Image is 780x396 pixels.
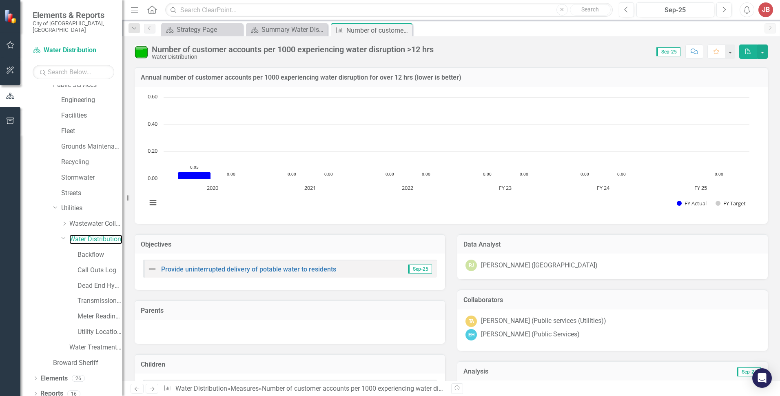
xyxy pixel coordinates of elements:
[33,10,114,20] span: Elements & Reports
[639,5,711,15] div: Sep-25
[465,329,477,340] div: EH
[178,172,211,179] path: 2020, 0.04926594. FY Actual.
[135,45,148,58] img: Meets or exceeds target
[463,241,762,248] h3: Data Analyst
[141,241,439,248] h3: Objectives
[33,46,114,55] a: Water Distribution
[463,368,613,375] h3: Analysis
[78,266,122,275] a: Call Outs Log
[147,197,159,209] button: View chart menu, Chart
[758,2,773,17] button: JB
[148,174,157,182] text: 0.00
[141,74,762,81] h3: Annual number of customer accounts per 1000 experiencing water disruption for over 12 hrs (lower ...
[69,219,122,229] a: Wastewater Collection
[465,260,477,271] div: PJ
[227,171,235,177] text: 0.00
[230,385,259,392] a: Measures
[4,9,18,23] img: ClearPoint Strategy
[61,189,122,198] a: Streets
[143,93,753,216] svg: Interactive chart
[636,2,714,17] button: Sep-25
[69,235,122,244] a: Water Distribution
[40,374,68,383] a: Elements
[148,120,157,127] text: 0.40
[165,3,613,17] input: Search ClearPoint...
[163,24,241,35] a: Strategy Page
[33,65,114,79] input: Search Below...
[262,385,485,392] div: Number of customer accounts per 1000 experiencing water disruption >12 hrs
[61,173,122,182] a: Stormwater
[386,171,394,177] text: 0.00
[147,264,157,274] img: Not Defined
[78,327,122,337] a: Utility Location Requests
[53,358,122,368] a: Broward Sheriff
[304,184,316,191] text: 2021
[78,296,122,306] a: Transmission and Distribution
[463,296,762,304] h3: Collaborators
[61,127,122,136] a: Fleet
[141,307,439,314] h3: Parents
[737,367,761,376] span: Sep-25
[408,265,432,274] span: Sep-25
[152,54,434,60] div: Water Distribution
[716,200,746,207] button: Show FY Target
[207,184,218,191] text: 2020
[61,142,122,151] a: Grounds Maintenance
[152,45,434,54] div: Number of customer accounts per 1000 experiencing water disruption >12 hrs
[715,171,723,177] text: 0.00
[324,171,333,177] text: 0.00
[78,250,122,260] a: Backflow
[148,93,157,100] text: 0.60
[190,164,199,170] text: 0.05
[248,24,326,35] a: Summary Water Distribution - Program Description (6030)
[346,25,410,36] div: Number of customer accounts per 1000 experiencing water disruption >12 hrs
[61,204,122,213] a: Utilities
[61,96,122,105] a: Engineering
[78,312,122,321] a: Meter Reading ([PERSON_NAME])
[677,200,707,207] button: Show FY Actual
[581,6,599,13] span: Search
[481,316,606,326] div: [PERSON_NAME] (Public services (Utilities))
[570,4,611,16] button: Search
[141,361,439,368] h3: Children
[175,385,227,392] a: Water Distribution
[520,171,528,177] text: 0.00
[481,330,580,339] div: [PERSON_NAME] (Public Services)
[33,20,114,33] small: City of [GEOGRAPHIC_DATA], [GEOGRAPHIC_DATA]
[72,375,85,382] div: 26
[597,184,610,191] text: FY 24
[288,171,296,177] text: 0.00
[499,184,512,191] text: FY 23
[402,184,413,191] text: 2022
[752,368,772,388] div: Open Intercom Messenger
[656,47,680,56] span: Sep-25
[177,24,241,35] div: Strategy Page
[164,384,445,394] div: » »
[61,111,122,120] a: Facilities
[694,184,707,191] text: FY 25
[481,261,598,270] div: [PERSON_NAME] ([GEOGRAPHIC_DATA])
[161,265,336,273] a: Provide uninterrupted delivery of potable water to residents
[143,93,760,216] div: Chart. Highcharts interactive chart.
[483,171,492,177] text: 0.00
[261,24,326,35] div: Summary Water Distribution - Program Description (6030)
[148,147,157,154] text: 0.20
[78,281,122,291] a: Dead End Hydrant Flushing Log
[465,316,477,327] div: TA
[61,158,122,167] a: Recycling
[422,171,430,177] text: 0.00
[581,171,589,177] text: 0.00
[617,171,626,177] text: 0.00
[69,343,122,352] a: Water Treatment Plant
